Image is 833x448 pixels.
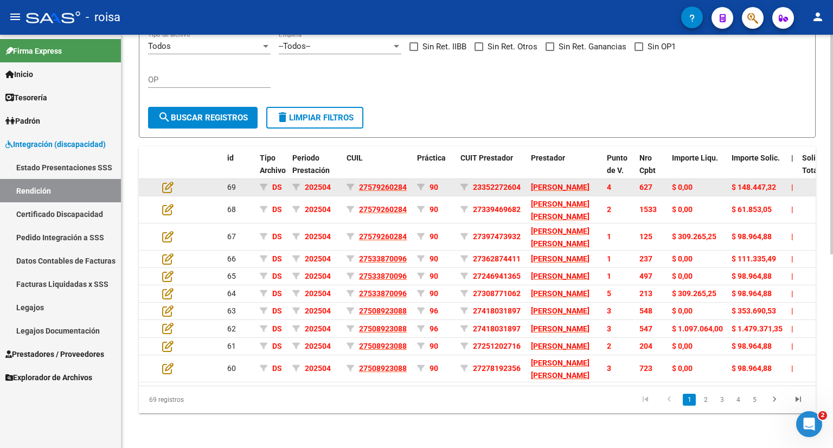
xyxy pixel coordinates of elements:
span: 3 [607,306,611,315]
mat-icon: delete [276,111,289,124]
span: 90 [430,342,438,350]
span: [PERSON_NAME] [531,289,589,298]
button: Start recording [69,355,78,364]
span: $ 1.479.371,35 [732,324,783,333]
span: 202504 [305,232,331,241]
datatable-header-cell: Tipo Archivo [255,146,288,194]
span: | [791,153,793,162]
span: DS [272,289,282,298]
span: | [791,205,793,214]
datatable-header-cell: CUIL [342,146,413,194]
span: 27533870096 [359,254,407,263]
span: Sin OP1 [648,40,676,53]
span: 27533870096 [359,289,407,298]
span: --Todos-- [279,41,310,51]
span: Tipo Archivo [260,153,286,175]
span: 27508923088 [359,324,407,333]
span: 27362874411 [473,254,521,263]
span: 96 [430,306,438,315]
span: 27246941365 [473,272,521,280]
span: 202504 [305,364,331,373]
mat-icon: menu [9,10,22,23]
span: Importe Liqu. [672,153,718,162]
mat-icon: search [158,111,171,124]
span: 1 [607,232,611,241]
span: $ 98.964,88 [732,232,772,241]
span: 204 [639,342,652,350]
span: 90 [430,272,438,280]
a: 2 [699,394,712,406]
span: Punto de V. [607,153,627,175]
div: 60 [227,362,251,375]
span: DS [272,205,282,214]
button: Enviar un mensaje… [186,351,203,368]
span: $ 1.097.064,00 [672,324,723,333]
span: 547 [639,324,652,333]
span: 1533 [639,205,657,214]
span: DS [272,183,282,191]
span: 27579260284 [359,205,407,214]
span: DS [272,324,282,333]
span: 548 [639,306,652,315]
span: 2 [607,205,611,214]
span: $ 98.964,88 [732,364,772,373]
li: page 3 [714,391,730,409]
div: 69 registros [139,386,272,413]
div: 61 [227,340,251,353]
span: DS [272,232,282,241]
div: 66 [227,253,251,265]
span: $ 98.964,88 [732,342,772,350]
datatable-header-cell: Punto de V. [603,146,635,194]
span: 27339469682 [473,205,521,214]
span: | [791,324,793,333]
div: 64 [227,287,251,300]
span: 90 [430,205,438,214]
span: [PERSON_NAME] [531,183,589,191]
span: [PERSON_NAME] [531,342,589,350]
span: 27397473932 [473,232,521,241]
span: Sin Ret. Ganancias [559,40,626,53]
span: 1 [607,254,611,263]
span: Padrón [5,115,40,127]
span: $ 309.265,25 [672,289,716,298]
span: 202504 [305,324,331,333]
span: 27579260284 [359,183,407,191]
a: go to first page [635,394,656,406]
span: $ 98.964,88 [732,272,772,280]
span: 497 [639,272,652,280]
span: | [791,306,793,315]
button: Inicio [170,4,190,25]
span: $ 148.447,32 [732,183,776,191]
span: Prestadores / Proveedores [5,348,104,360]
div: 68 [227,203,251,216]
span: DS [272,272,282,280]
span: [PERSON_NAME] [PERSON_NAME] [531,227,589,248]
span: 723 [639,364,652,373]
span: 27508923088 [359,364,407,373]
button: Selector de emoji [17,355,25,364]
span: 237 [639,254,652,263]
button: Adjuntar un archivo [52,355,60,364]
span: Importe Solic. [732,153,780,162]
span: $ 0,00 [672,254,693,263]
span: [PERSON_NAME] [531,272,589,280]
span: 202504 [305,183,331,191]
mat-icon: person [811,10,824,23]
a: 4 [732,394,745,406]
span: 96 [430,324,438,333]
span: 27251202716 [473,342,521,350]
span: 202504 [305,306,331,315]
datatable-header-cell: Nro Cpbt [635,146,668,194]
span: 202504 [305,205,331,214]
span: 3 [607,324,611,333]
span: 27508923088 [359,342,407,350]
iframe: Intercom live chat [796,411,822,437]
span: $ 353.690,53 [732,306,776,315]
div: Profile image for Soporte [46,6,63,23]
datatable-header-cell: Periodo Prestación [288,146,342,194]
li: page 2 [697,391,714,409]
span: DS [272,364,282,373]
span: | [791,232,793,241]
datatable-header-cell: Prestador [527,146,603,194]
span: 27418031897 [473,306,521,315]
